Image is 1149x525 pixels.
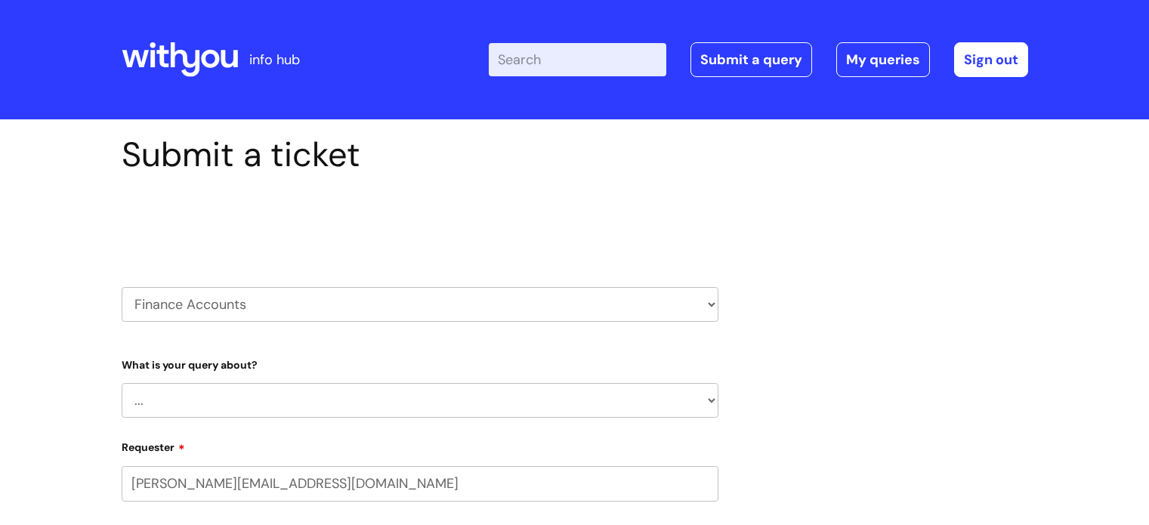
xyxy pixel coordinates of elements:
div: | - [489,42,1028,77]
label: What is your query about? [122,356,718,372]
p: info hub [249,48,300,72]
label: Requester [122,436,718,454]
a: Sign out [954,42,1028,77]
h2: Select issue type [122,210,718,238]
a: My queries [836,42,930,77]
a: Submit a query [690,42,812,77]
input: Email [122,466,718,501]
input: Search [489,43,666,76]
h1: Submit a ticket [122,134,718,175]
